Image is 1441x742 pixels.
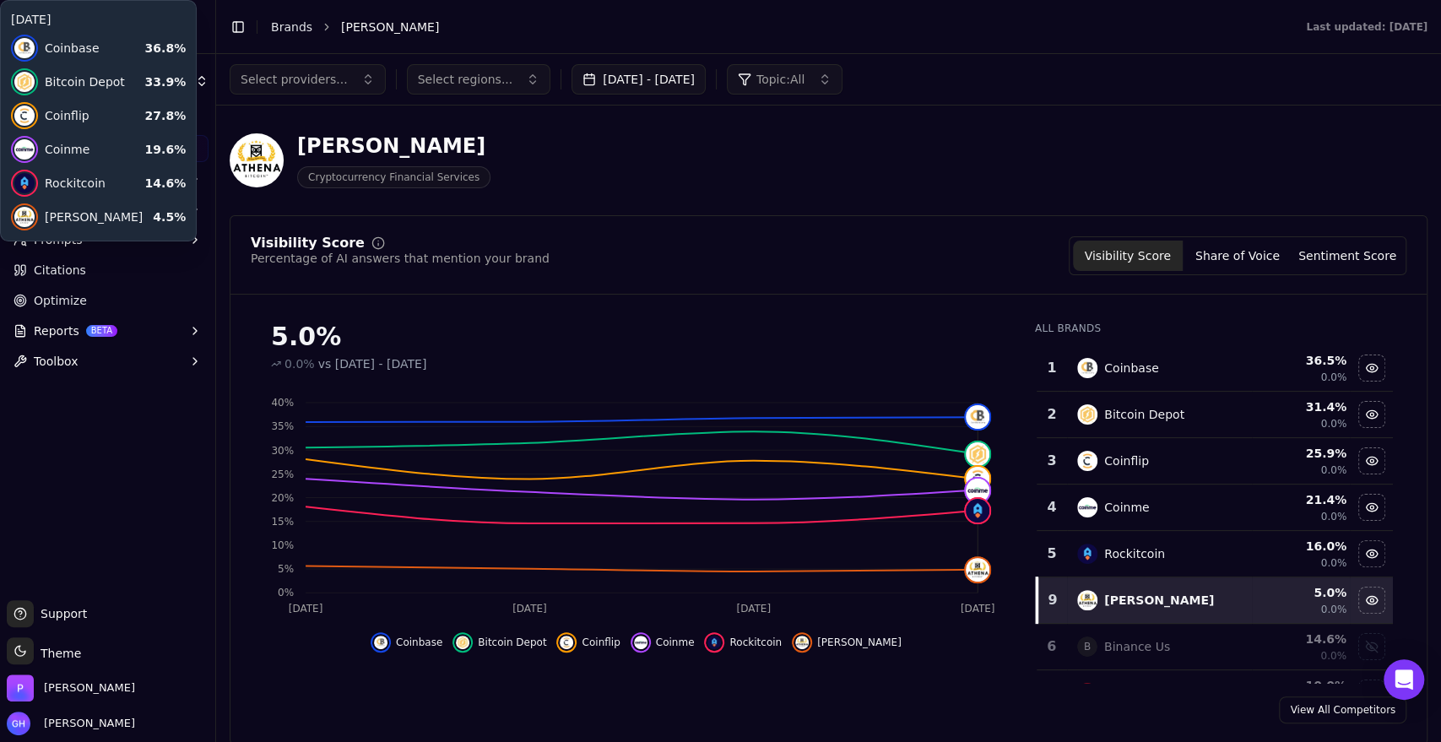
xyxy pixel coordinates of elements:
[1306,20,1427,34] div: Last updated: [DATE]
[478,636,546,649] span: Bitcoin Depot
[1321,556,1347,570] span: 0.0%
[7,348,209,375] button: Toolbox
[1077,497,1097,517] img: coinme
[1321,603,1347,616] span: 0.0%
[1321,417,1347,431] span: 0.0%
[1358,540,1385,567] button: Hide rockitcoin data
[1321,510,1347,523] span: 0.0%
[1358,401,1385,428] button: Hide bitcoin depot data
[1043,358,1060,378] div: 1
[34,231,83,248] span: Prompts
[271,492,294,504] tspan: 20%
[1104,592,1214,609] div: [PERSON_NAME]
[1279,696,1406,723] a: View All Competitors
[756,71,804,88] span: Topic: All
[572,64,706,95] button: [DATE] - [DATE]
[512,603,547,615] tspan: [DATE]
[1037,392,1393,438] tr: 2bitcoin depotBitcoin Depot31.4%0.0%Hide bitcoin depot data
[456,636,469,649] img: bitcoin depot
[7,674,135,701] button: Open organization switcher
[1077,636,1097,657] span: B
[44,680,135,696] span: Perrill
[7,196,209,223] button: Topics
[1255,677,1347,694] div: 10.0 %
[34,171,106,187] span: Competition
[1292,241,1402,271] button: Sentiment Score
[1358,587,1385,614] button: Hide athena bitcoin data
[795,636,809,649] img: athena bitcoin
[7,108,209,135] div: Platform
[1073,241,1183,271] button: Visibility Score
[1077,544,1097,564] img: rockitcoin
[1043,497,1060,517] div: 4
[34,605,87,622] span: Support
[966,467,989,490] img: coinflip
[271,397,294,409] tspan: 40%
[1255,398,1347,415] div: 31.4 %
[1035,322,1393,335] div: All Brands
[1321,463,1347,477] span: 0.0%
[1358,447,1385,474] button: Hide coinflip data
[1104,499,1149,516] div: Coinme
[966,558,989,582] img: athena bitcoin
[241,71,348,88] span: Select providers...
[34,322,79,339] span: Reports
[1037,577,1393,624] tr: 9athena bitcoin[PERSON_NAME]5.0%0.0%Hide athena bitcoin data
[34,647,81,660] span: Theme
[1037,485,1393,531] tr: 4coinmeCoinme21.4%0.0%Hide coinme data
[452,632,546,653] button: Hide bitcoin depot data
[1358,494,1385,521] button: Hide coinme data
[556,632,620,653] button: Hide coinflip data
[271,445,294,457] tspan: 30%
[284,355,315,372] span: 0.0%
[634,636,647,649] img: coinme
[961,603,995,615] tspan: [DATE]
[1255,445,1347,462] div: 25.9 %
[1077,590,1097,610] img: athena bitcoin
[560,636,573,649] img: coinflip
[7,68,34,95] img: Athena Bitcoin
[1077,451,1097,471] img: coinflip
[1358,355,1385,382] button: Hide coinbase data
[1077,404,1097,425] img: bitcoin depot
[271,322,1001,352] div: 5.0%
[371,632,442,653] button: Hide coinbase data
[374,636,387,649] img: coinbase
[1043,451,1060,471] div: 3
[729,636,782,649] span: Rockitcoin
[1037,624,1393,670] tr: 6BBinance Us14.6%0.0%Show binance us data
[34,292,87,309] span: Optimize
[1043,544,1060,564] div: 5
[792,632,902,653] button: Hide athena bitcoin data
[1255,538,1347,555] div: 16.0 %
[1104,360,1158,376] div: Coinbase
[278,587,294,598] tspan: 0%
[271,420,294,432] tspan: 35%
[1037,345,1393,392] tr: 1coinbaseCoinbase36.5%0.0%Hide coinbase data
[1358,680,1385,707] button: Show bitstop data
[37,716,135,731] span: [PERSON_NAME]
[230,133,284,187] img: Athena Bitcoin
[1104,406,1184,423] div: Bitcoin Depot
[271,20,312,34] a: Brands
[271,468,294,480] tspan: 25%
[35,140,69,157] span: Home
[1104,545,1165,562] div: Rockitcoin
[1255,631,1347,647] div: 14.6 %
[1183,241,1292,271] button: Share of Voice
[7,674,34,701] img: Perrill
[7,317,209,344] button: ReportsBETA
[1358,633,1385,660] button: Show binance us data
[418,71,513,88] span: Select regions...
[7,257,209,284] a: Citations
[736,603,771,615] tspan: [DATE]
[271,516,294,528] tspan: 15%
[704,632,782,653] button: Hide rockitcoin data
[656,636,695,649] span: Coinme
[278,563,294,575] tspan: 5%
[7,165,209,192] button: Competition
[289,603,323,615] tspan: [DATE]
[34,262,86,279] span: Citations
[41,73,188,89] span: [PERSON_NAME]
[1321,371,1347,384] span: 0.0%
